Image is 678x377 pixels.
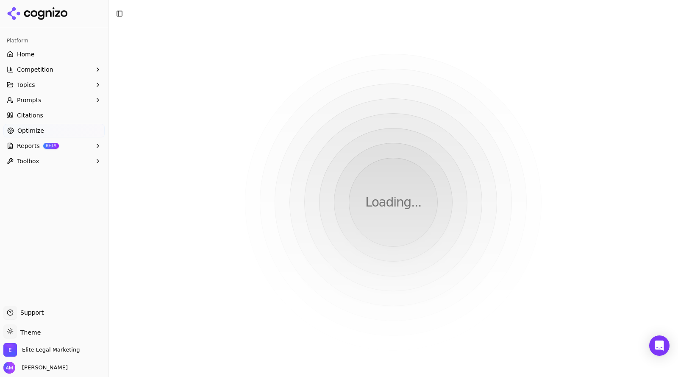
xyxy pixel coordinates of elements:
div: Open Intercom Messenger [649,335,670,356]
span: Elite Legal Marketing [22,346,80,354]
a: Citations [3,109,105,122]
p: Loading... [365,195,421,210]
a: Optimize [3,124,105,137]
button: Prompts [3,93,105,107]
span: [PERSON_NAME] [19,364,68,371]
button: Open organization switcher [3,343,80,357]
span: Competition [17,65,53,74]
a: Home [3,47,105,61]
span: Topics [17,81,35,89]
img: Elite Legal Marketing [3,343,17,357]
span: Home [17,50,34,59]
span: BETA [43,143,59,149]
span: Theme [17,329,41,336]
button: ReportsBETA [3,139,105,153]
span: Citations [17,111,43,120]
span: Toolbox [17,157,39,165]
button: Topics [3,78,105,92]
span: Support [17,308,44,317]
div: Platform [3,34,105,47]
span: Optimize [17,126,44,135]
button: Toolbox [3,154,105,168]
button: Open user button [3,362,68,374]
span: Prompts [17,96,42,104]
button: Competition [3,63,105,76]
img: Alex Morris [3,362,15,374]
span: Reports [17,142,40,150]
